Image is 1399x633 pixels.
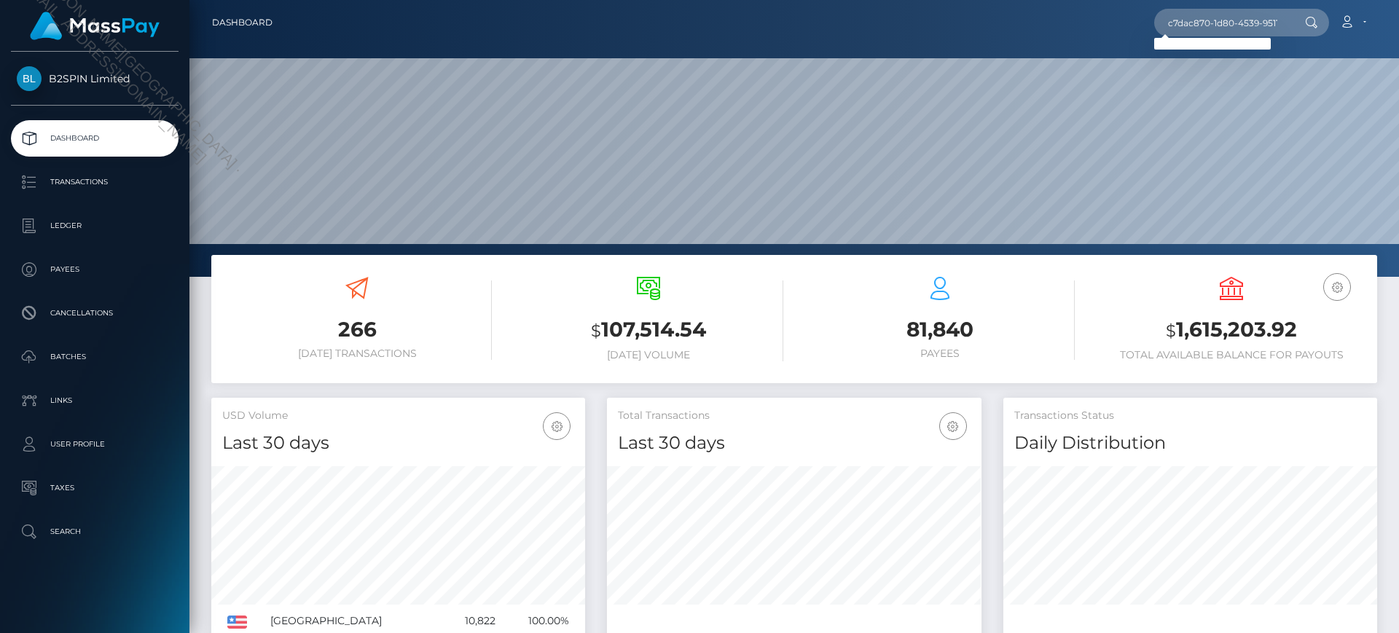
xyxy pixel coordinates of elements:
a: Search [11,514,179,550]
h6: Total Available Balance for Payouts [1097,349,1366,361]
h4: Last 30 days [222,430,574,456]
img: B2SPIN Limited [17,66,42,91]
h4: Daily Distribution [1014,430,1366,456]
a: Dashboard [212,7,273,38]
h3: 1,615,203.92 [1097,315,1366,345]
p: Ledger [17,215,173,237]
a: Batches [11,339,179,375]
p: Search [17,521,173,543]
span: B2SPIN Limited [11,72,179,85]
small: $ [591,321,601,341]
h5: USD Volume [222,409,574,423]
h3: 266 [222,315,492,344]
a: User Profile [11,426,179,463]
p: Payees [17,259,173,280]
input: Search... [1154,9,1291,36]
img: MassPay Logo [30,12,160,40]
h3: 107,514.54 [514,315,783,345]
small: $ [1166,321,1176,341]
a: Taxes [11,470,179,506]
a: Transactions [11,164,179,200]
p: User Profile [17,433,173,455]
a: Links [11,382,179,419]
h4: Last 30 days [618,430,970,456]
h6: [DATE] Transactions [222,347,492,360]
h6: Payees [805,347,1075,360]
a: Dashboard [11,120,179,157]
img: US.png [227,616,247,629]
a: Payees [11,251,179,288]
p: Cancellations [17,302,173,324]
p: Batches [17,346,173,368]
p: Dashboard [17,127,173,149]
a: Ledger [11,208,179,244]
h3: 81,840 [805,315,1075,344]
p: Transactions [17,171,173,193]
p: Links [17,390,173,412]
h6: [DATE] Volume [514,349,783,361]
h5: Total Transactions [618,409,970,423]
h5: Transactions Status [1014,409,1366,423]
p: Taxes [17,477,173,499]
a: Cancellations [11,295,179,331]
